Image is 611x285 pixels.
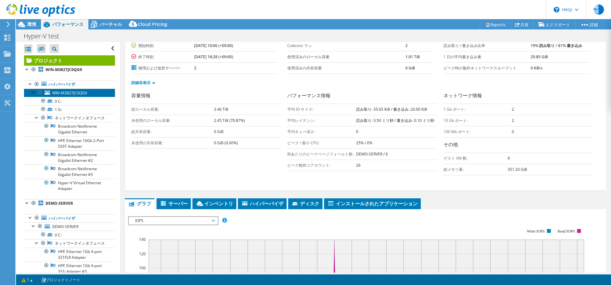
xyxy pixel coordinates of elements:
[356,151,388,157] b: DEMO-SERVER / 6
[356,118,434,123] b: 読み取り: 3.50 ミリ秒 / 書き込み: 0.10 ミリ秒
[160,200,188,207] span: サーバー
[24,248,115,262] a: HPE Ethernet 1Gb 4-port 331FLR Adapter
[100,21,122,27] span: バーチャル
[214,140,238,146] b: 0 GiB (0.00%)
[24,122,115,136] a: Broadcom NetXtreme Gigabit Ethernet
[24,214,115,222] a: ハイパーバイザ
[444,92,593,100] h3: ネットワーク情報
[241,200,283,207] span: ハイパーバイザ
[24,150,115,164] a: Broadcom NetXtreme Gigabit Ethernet #2
[444,54,531,60] label: 1 日の平均書き込み量
[558,229,575,234] text: Read IOPS
[139,251,146,257] text: 120
[45,201,73,206] b: DEMO-SERVER
[512,107,514,112] b: 2
[194,65,196,71] b: 2
[24,231,115,239] a: 0 C:
[131,54,194,60] label: 終了時刻
[52,21,84,27] span: パフォーマンス
[444,164,508,175] td: 総メモリ量:
[594,4,604,15] span: 裕阿
[45,67,82,72] b: WIN-M3827JC0QG9
[444,104,512,115] td: 1 Gb ポート:
[194,54,233,59] b: [DATE] 18:28 (+09:00)
[131,43,194,49] label: 開始時刻
[287,137,356,148] td: ピーク / 最小 CPU:
[24,55,115,66] a: プロジェクト
[287,160,356,171] td: ピーク飽和コアカウント:
[444,126,512,137] td: 100 Mb ポート:
[356,107,427,112] b: 読み取り: 35.65 KiB / 書き込み: 20.00 KiB
[24,80,115,89] a: ハイパーバイザ
[534,20,575,29] a: エクスポート
[508,155,510,161] b: 9
[131,65,194,71] label: 物理および仮想サーバー
[444,115,512,126] td: 10 Gb ポート:
[27,21,36,27] span: 環境
[24,239,115,248] a: ネットワークインタフェース
[24,114,115,122] a: ネットワークインタフェース
[131,92,281,100] h3: 容量情報
[287,92,437,100] h3: パフォーマンス情報
[139,237,146,242] text: 140
[194,43,233,48] b: [DATE] 10:06 (+09:00)
[444,141,593,149] h3: その他
[24,105,115,114] a: 1 G:
[527,229,545,234] text: Write IOPS
[405,43,408,48] b: 2
[327,200,418,207] span: インストールされたアプリケーション
[287,148,356,160] td: 秒あたりのピークページフォールト数:
[356,129,358,134] b: 0
[196,200,233,207] span: インベントリ
[512,129,514,134] b: 0
[508,167,527,172] b: 351.33 GiB
[24,179,115,193] a: Hyper-V Virtual Ethernet Adapter
[131,115,214,126] td: 未使用のローカル容量:
[405,54,420,59] b: 1.01 TiB
[512,118,514,123] b: 2
[575,20,603,29] a: 詳細
[531,43,582,48] b: 19% 読み取り / 81% 書き込み
[214,118,245,123] b: 2.45 TiB (70.87%)
[17,276,37,284] a: 1
[131,137,214,148] td: 未使用の共有容量:
[37,276,85,284] a: プロジェクトノート
[444,43,531,49] label: 読み取り / 書き込み比率
[24,222,115,231] a: DEMO-SERVER
[24,136,115,150] a: HPE Ethernet 10Gb 2-Port 535T Adapter
[128,200,151,207] span: グラフ
[139,265,146,271] text: 100
[24,66,115,74] a: WIN-M3827JC0QG9
[510,20,534,29] a: 共有
[444,65,531,71] label: ピーク時の集約ネットワークスループット
[214,107,228,112] b: 3.46 TiB
[24,97,115,105] a: 0 C:
[405,65,415,71] b: 0 GiB
[24,89,115,97] a: WIN-M3827JC0QG9
[138,21,167,27] span: Cloud Pricing
[287,43,405,49] label: Collector ラン
[131,80,155,85] a: 詳細非表示
[131,126,214,137] td: 総共有容量:
[480,20,510,29] a: Reports
[531,65,542,71] b: 0 KB/s
[444,153,508,164] td: ゲスト VM 数:
[52,224,78,229] span: DEMO-SERVER
[24,164,115,178] a: Broadcom NetXtreme Gigabit Ethernet #3
[356,140,372,146] b: 25% / 0%
[356,162,361,168] b: 26
[131,104,214,115] td: 総ローカル容量:
[287,54,405,60] label: 使用済みのローカル容量
[287,115,356,126] td: 平均レイテンシ:
[24,199,115,208] a: DEMO-SERVER
[132,217,214,225] span: IOPS
[21,33,69,40] h1: Hyper-V test
[531,54,548,59] b: 29.85 GiB
[287,126,356,137] td: 平均キュー深さ:
[52,90,87,96] span: WIN-M3827JC0QG9
[287,104,356,115] td: 平均 IO サイズ:
[287,65,405,71] label: 使用済みの共有容量
[214,129,224,134] b: 0 GiB
[291,200,319,207] span: ディスク
[554,7,559,12] svg: \n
